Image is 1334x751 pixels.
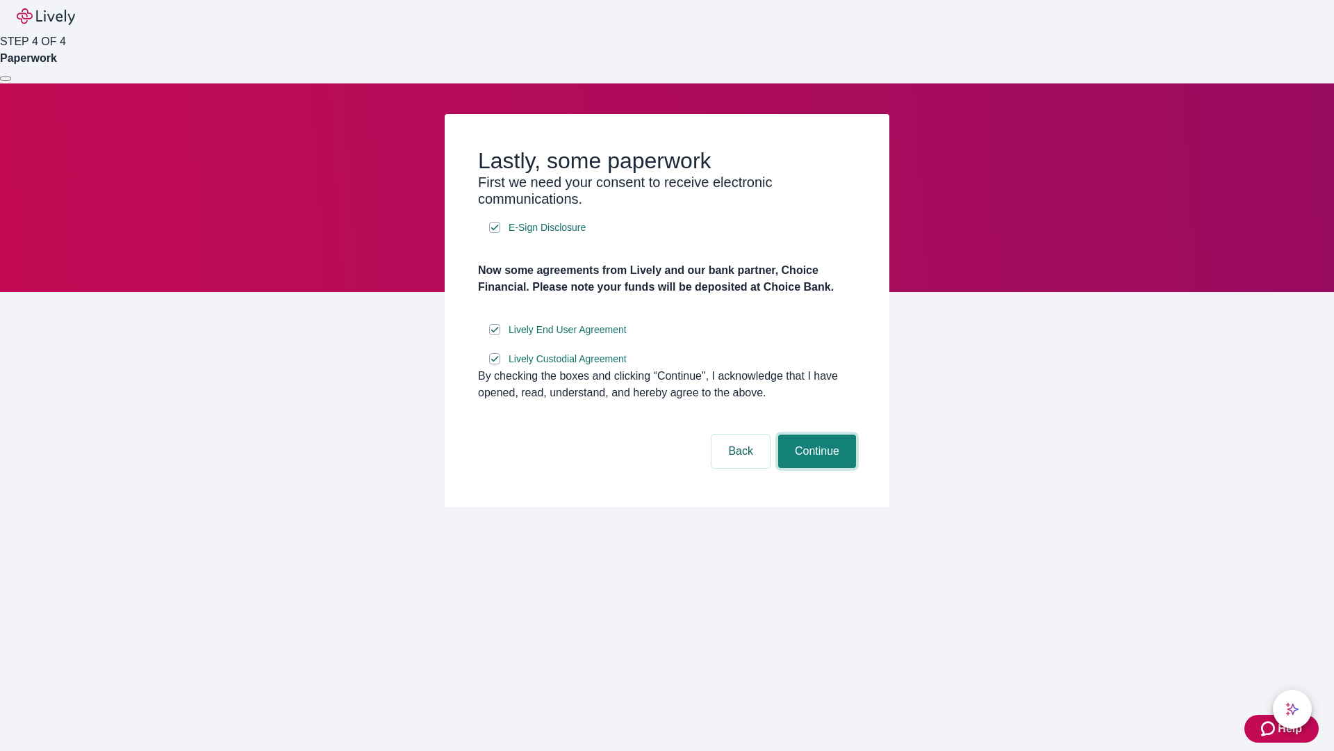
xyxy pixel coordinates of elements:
[478,262,856,296] h4: Now some agreements from Lively and our bank partner, Choice Financial. Please note your funds wi...
[711,435,770,468] button: Back
[478,368,856,401] div: By checking the boxes and clicking “Continue", I acknowledge that I have opened, read, understand...
[509,323,627,337] span: Lively End User Agreement
[509,220,586,235] span: E-Sign Disclosure
[1244,715,1319,743] button: Zendesk support iconHelp
[1278,720,1302,737] span: Help
[1273,690,1312,729] button: chat
[478,174,856,207] h3: First we need your consent to receive electronic communications.
[509,352,627,366] span: Lively Custodial Agreement
[1261,720,1278,737] svg: Zendesk support icon
[478,147,856,174] h2: Lastly, some paperwork
[17,8,75,25] img: Lively
[506,321,629,339] a: e-sign disclosure document
[778,435,856,468] button: Continue
[1285,702,1299,716] svg: Lively AI Assistant
[506,219,588,236] a: e-sign disclosure document
[506,350,629,368] a: e-sign disclosure document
